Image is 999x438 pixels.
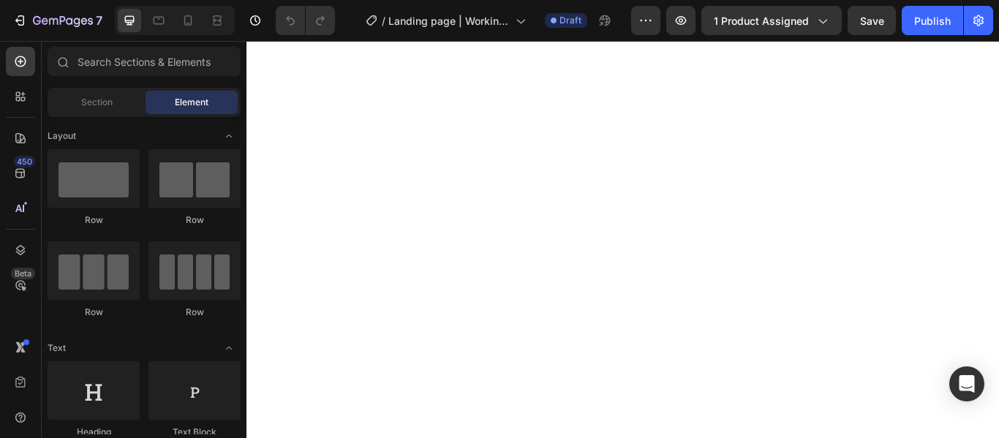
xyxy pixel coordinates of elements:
[14,156,35,167] div: 450
[276,6,335,35] div: Undo/Redo
[246,41,999,438] iframe: Design area
[48,214,140,227] div: Row
[902,6,963,35] button: Publish
[11,268,35,279] div: Beta
[848,6,896,35] button: Save
[48,47,241,76] input: Search Sections & Elements
[860,15,884,27] span: Save
[382,13,385,29] span: /
[714,13,809,29] span: 1 product assigned
[6,6,109,35] button: 7
[175,96,208,109] span: Element
[148,214,241,227] div: Row
[701,6,842,35] button: 1 product assigned
[48,341,66,355] span: Text
[388,13,510,29] span: Landing page | Working | [PERSON_NAME]
[48,129,76,143] span: Layout
[148,306,241,319] div: Row
[559,14,581,27] span: Draft
[914,13,951,29] div: Publish
[96,12,102,29] p: 7
[217,124,241,148] span: Toggle open
[949,366,984,401] div: Open Intercom Messenger
[217,336,241,360] span: Toggle open
[81,96,113,109] span: Section
[48,306,140,319] div: Row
